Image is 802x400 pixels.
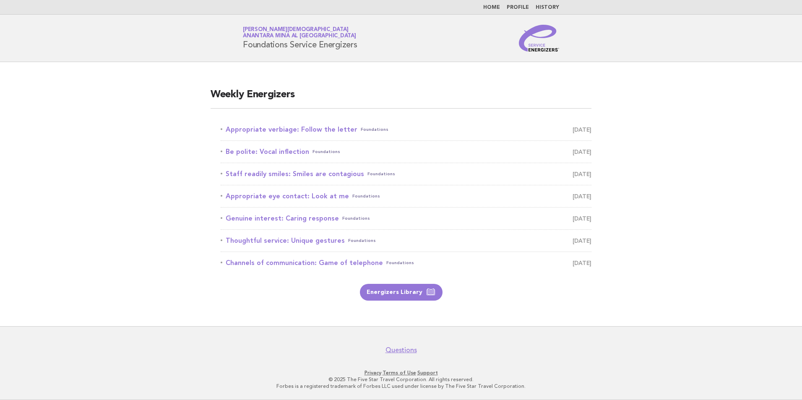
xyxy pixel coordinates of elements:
[243,27,356,39] a: [PERSON_NAME][DEMOGRAPHIC_DATA]Anantara Mina al [GEOGRAPHIC_DATA]
[573,124,591,135] span: [DATE]
[367,168,395,180] span: Foundations
[221,235,591,247] a: Thoughtful service: Unique gesturesFoundations [DATE]
[144,369,658,376] p: · ·
[144,376,658,383] p: © 2025 The Five Star Travel Corporation. All rights reserved.
[352,190,380,202] span: Foundations
[211,88,591,109] h2: Weekly Energizers
[417,370,438,376] a: Support
[573,146,591,158] span: [DATE]
[573,190,591,202] span: [DATE]
[348,235,376,247] span: Foundations
[221,146,591,158] a: Be polite: Vocal inflectionFoundations [DATE]
[221,190,591,202] a: Appropriate eye contact: Look at meFoundations [DATE]
[383,370,416,376] a: Terms of Use
[385,346,417,354] a: Questions
[536,5,559,10] a: History
[365,370,381,376] a: Privacy
[573,168,591,180] span: [DATE]
[483,5,500,10] a: Home
[507,5,529,10] a: Profile
[573,257,591,269] span: [DATE]
[221,257,591,269] a: Channels of communication: Game of telephoneFoundations [DATE]
[312,146,340,158] span: Foundations
[361,124,388,135] span: Foundations
[221,168,591,180] a: Staff readily smiles: Smiles are contagiousFoundations [DATE]
[221,124,591,135] a: Appropriate verbiage: Follow the letterFoundations [DATE]
[243,27,357,49] h1: Foundations Service Energizers
[360,284,443,301] a: Energizers Library
[519,25,559,52] img: Service Energizers
[386,257,414,269] span: Foundations
[221,213,591,224] a: Genuine interest: Caring responseFoundations [DATE]
[144,383,658,390] p: Forbes is a registered trademark of Forbes LLC used under license by The Five Star Travel Corpora...
[573,235,591,247] span: [DATE]
[342,213,370,224] span: Foundations
[573,213,591,224] span: [DATE]
[243,34,356,39] span: Anantara Mina al [GEOGRAPHIC_DATA]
